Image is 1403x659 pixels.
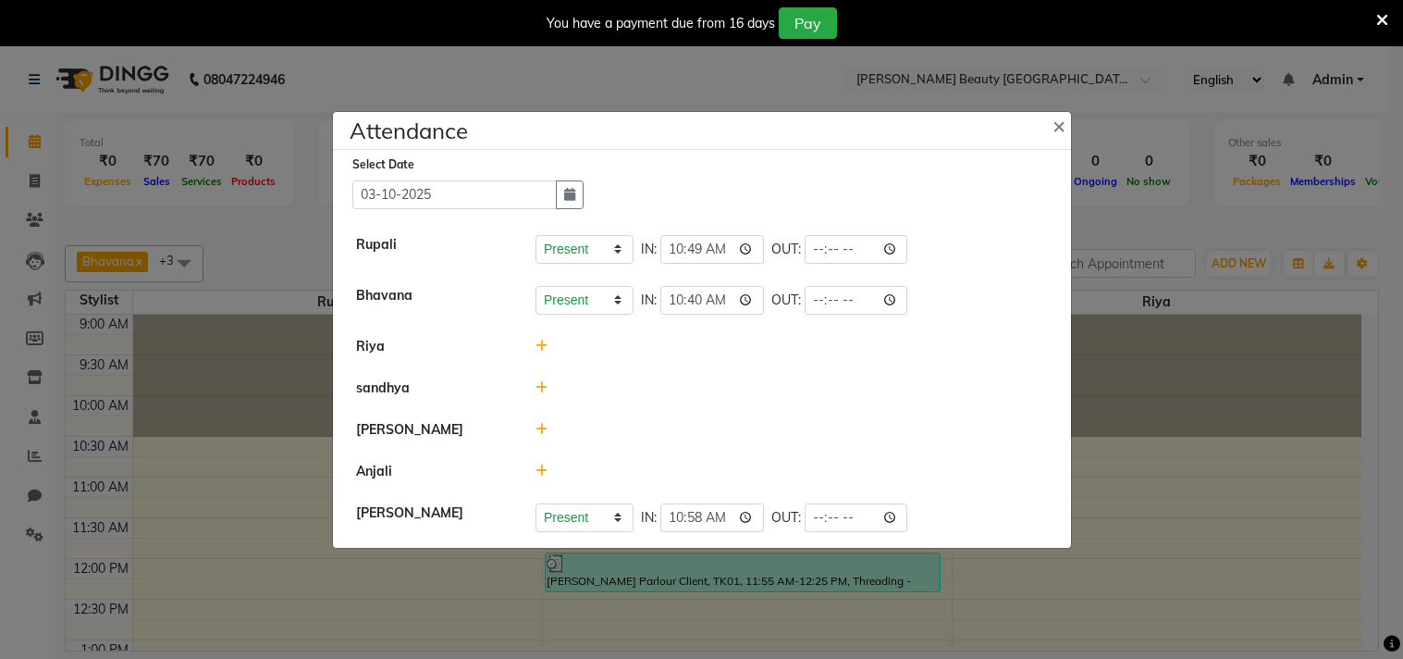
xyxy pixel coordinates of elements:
[771,291,801,310] span: OUT:
[547,14,775,33] div: You have a payment due from 16 days
[342,235,523,264] div: Rupali
[771,240,801,259] span: OUT:
[1052,111,1065,139] span: ×
[352,156,414,173] label: Select Date
[342,420,523,440] div: [PERSON_NAME]
[352,180,557,209] input: Select date
[641,291,657,310] span: IN:
[342,504,523,532] div: [PERSON_NAME]
[641,240,657,259] span: IN:
[1038,99,1084,151] button: Close
[342,337,523,356] div: Riya
[641,508,657,528] span: IN:
[342,286,523,315] div: Bhavana
[342,462,523,481] div: Anjali
[779,7,837,39] button: Pay
[342,379,523,398] div: sandhya
[771,508,801,528] span: OUT:
[350,114,468,147] h4: Attendance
